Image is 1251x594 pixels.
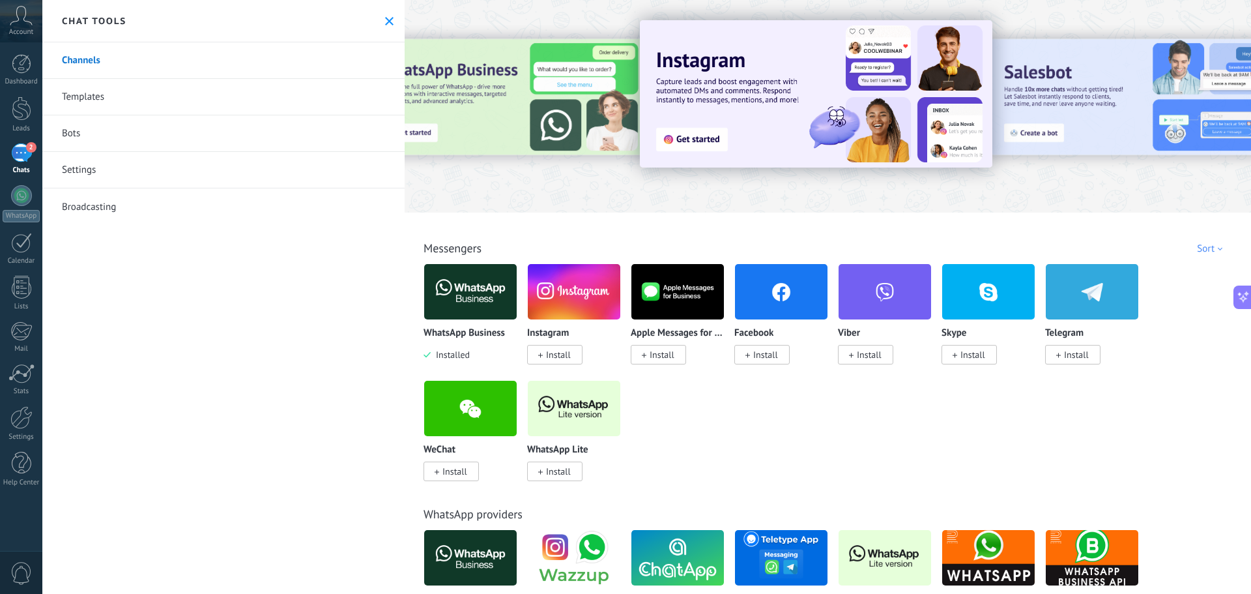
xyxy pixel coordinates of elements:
div: Leads [3,125,40,133]
img: logo_main.png [528,377,620,440]
span: Account [9,28,33,37]
div: WhatsApp Business [424,263,527,380]
span: Install [442,466,467,477]
div: Apple Messages for Business [631,263,734,380]
div: Viber [838,263,942,380]
span: Install [546,349,571,361]
div: Sort [1197,243,1227,255]
img: logo_main.png [424,526,517,589]
img: logo_main.png [839,526,931,589]
a: Channels [42,42,405,79]
span: 2 [26,142,36,153]
div: Help Center [3,479,40,487]
img: logo_main.png [942,526,1035,589]
img: skype.png [942,260,1035,323]
h2: Chat tools [62,15,126,27]
a: Settings [42,152,405,188]
div: Facebook [734,263,838,380]
p: Facebook [734,328,773,339]
p: Apple Messages for Business [631,328,725,339]
div: Skype [942,263,1045,380]
p: WhatsApp Business [424,328,505,339]
a: Broadcasting [42,188,405,225]
img: facebook.png [735,260,827,323]
span: Install [960,349,985,361]
div: Chats [3,166,40,175]
div: Stats [3,387,40,396]
a: WhatsApp providers [424,507,523,522]
div: WeChat [424,380,527,497]
img: wechat.png [424,377,517,440]
p: Telegram [1045,328,1084,339]
div: Mail [3,345,40,353]
div: WhatsApp [3,210,40,222]
img: logo_main.png [528,526,620,589]
img: logo_main.png [1046,526,1138,589]
div: Lists [3,303,40,311]
span: Installed [431,349,470,361]
p: Skype [942,328,966,339]
p: Viber [838,328,860,339]
div: WhatsApp Lite [527,380,631,497]
span: Install [546,466,571,477]
span: Install [1064,349,1089,361]
span: Install [753,349,778,361]
span: Install [857,349,882,361]
p: Instagram [527,328,569,339]
div: Calendar [3,257,40,265]
a: Bots [42,115,405,152]
span: Install [650,349,674,361]
img: viber.png [839,260,931,323]
img: logo_main.png [631,260,724,323]
div: Telegram [1045,263,1149,380]
img: logo_main.png [424,260,517,323]
img: Slide 3 [368,39,646,155]
p: WhatsApp Lite [527,445,588,456]
a: Templates [42,79,405,115]
img: logo_main.png [735,526,827,589]
img: instagram.png [528,260,620,323]
img: telegram.png [1046,260,1138,323]
img: logo_main.png [631,526,724,589]
img: Slide 1 [640,20,992,168]
div: Dashboard [3,78,40,86]
div: Settings [3,433,40,441]
p: WeChat [424,445,455,456]
div: Instagram [527,263,631,380]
